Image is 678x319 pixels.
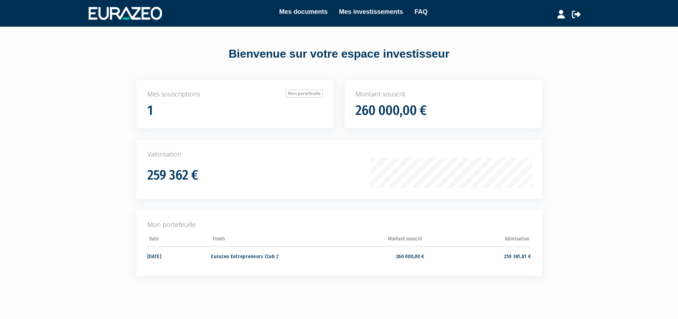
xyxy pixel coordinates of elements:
[318,234,424,247] th: Montant souscrit
[147,150,531,159] p: Valorisation
[279,7,327,17] a: Mes documents
[415,7,428,17] a: FAQ
[147,168,198,183] h1: 259 362 €
[211,246,317,265] td: Eurazeo Entrepreneurs Club 2
[424,246,531,265] td: 259 361,81 €
[286,90,323,97] a: Mon portefeuille
[356,90,531,99] p: Montant souscrit
[147,103,153,118] h1: 1
[120,46,558,62] div: Bienvenue sur votre espace investisseur
[147,220,531,229] p: Mon portefeuille
[147,90,323,99] p: Mes souscriptions
[147,234,211,247] th: Date
[424,234,531,247] th: Valorisation
[89,7,162,20] img: 1732889491-logotype_eurazeo_blanc_rvb.png
[211,234,317,247] th: Fonds
[339,7,403,17] a: Mes investissements
[356,103,427,118] h1: 260 000,00 €
[318,246,424,265] td: 260 000,00 €
[147,246,211,265] td: [DATE]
